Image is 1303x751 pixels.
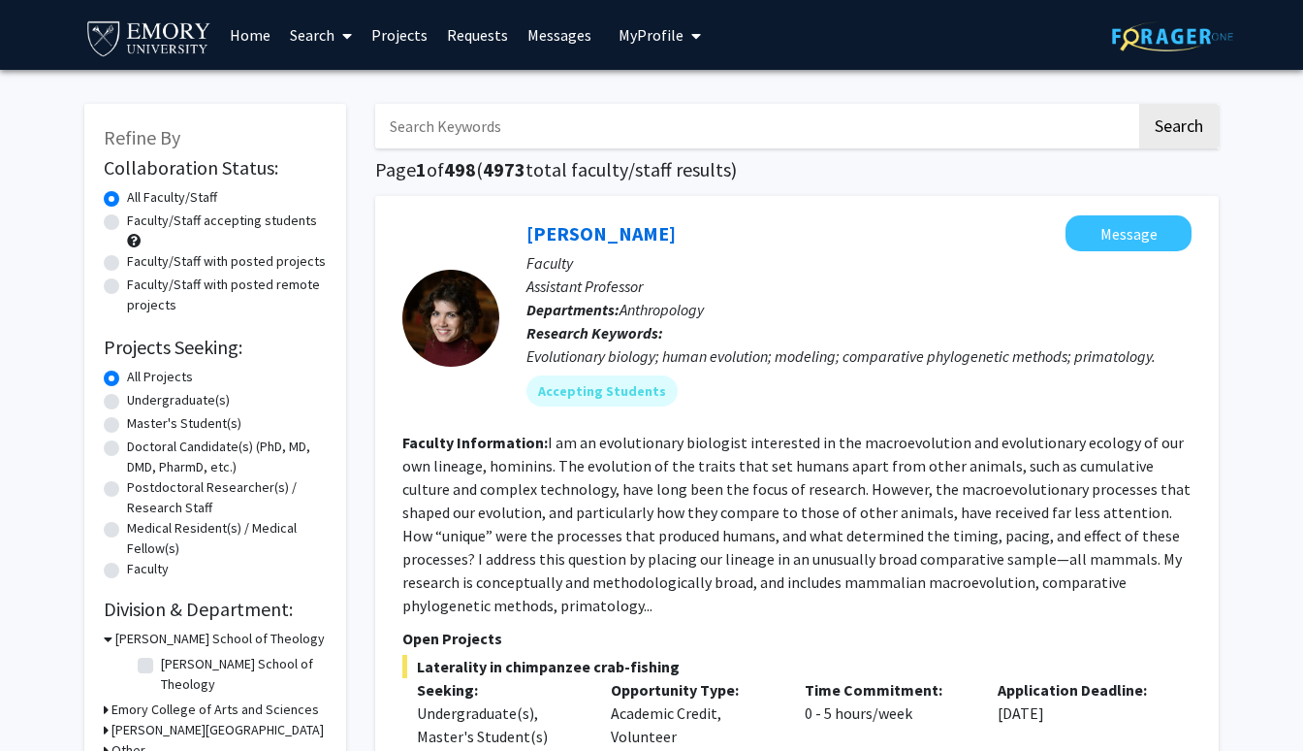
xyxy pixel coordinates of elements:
[805,678,969,702] p: Time Commitment:
[1112,21,1233,51] img: ForagerOne Logo
[115,629,325,649] h3: [PERSON_NAME] School of Theology
[983,678,1177,748] div: [DATE]
[596,678,790,748] div: Academic Credit, Volunteer
[526,375,678,407] mat-chip: Accepting Students
[620,300,704,319] span: Anthropology
[127,187,217,208] label: All Faculty/Staff
[104,125,180,149] span: Refine By
[15,664,82,736] iframe: Chat
[127,390,230,410] label: Undergraduate(s)
[362,1,437,69] a: Projects
[111,720,324,740] h3: [PERSON_NAME][GEOGRAPHIC_DATA]
[444,157,476,181] span: 498
[375,104,1136,148] input: Search Keywords
[111,700,319,720] h3: Emory College of Arts and Sciences
[220,1,280,69] a: Home
[998,678,1162,702] p: Application Deadline:
[619,25,683,45] span: My Profile
[280,1,362,69] a: Search
[84,16,213,59] img: Emory University Logo
[526,300,620,319] b: Departments:
[417,702,582,748] div: Undergraduate(s), Master's Student(s)
[104,336,327,359] h2: Projects Seeking:
[416,157,427,181] span: 1
[127,251,326,272] label: Faculty/Staff with posted projects
[127,275,327,315] label: Faculty/Staff with posted remote projects
[104,598,327,621] h2: Division & Department:
[402,627,1192,650] p: Open Projects
[526,251,1192,275] p: Faculty
[611,678,776,702] p: Opportunity Type:
[161,654,322,695] label: [PERSON_NAME] School of Theology
[417,678,582,702] p: Seeking:
[483,157,525,181] span: 4973
[127,437,327,477] label: Doctoral Candidate(s) (PhD, MD, DMD, PharmD, etc.)
[526,344,1192,368] div: Evolutionary biology; human evolution; modeling; comparative phylogenetic methods; primatology.
[127,559,169,579] label: Faculty
[1139,104,1219,148] button: Search
[526,221,676,245] a: [PERSON_NAME]
[402,655,1192,678] span: Laterality in chimpanzee crab-fishing
[127,477,327,518] label: Postdoctoral Researcher(s) / Research Staff
[1065,215,1192,251] button: Message Laura van Holstein
[790,678,984,748] div: 0 - 5 hours/week
[402,433,1191,615] fg-read-more: I am an evolutionary biologist interested in the macroevolution and evolutionary ecology of our o...
[127,211,317,231] label: Faculty/Staff accepting students
[402,433,548,452] b: Faculty Information:
[518,1,601,69] a: Messages
[127,367,193,387] label: All Projects
[526,275,1192,298] p: Assistant Professor
[104,156,327,180] h2: Collaboration Status:
[437,1,518,69] a: Requests
[127,518,327,559] label: Medical Resident(s) / Medical Fellow(s)
[526,323,663,343] b: Research Keywords:
[375,158,1219,181] h1: Page of ( total faculty/staff results)
[127,413,241,434] label: Master's Student(s)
